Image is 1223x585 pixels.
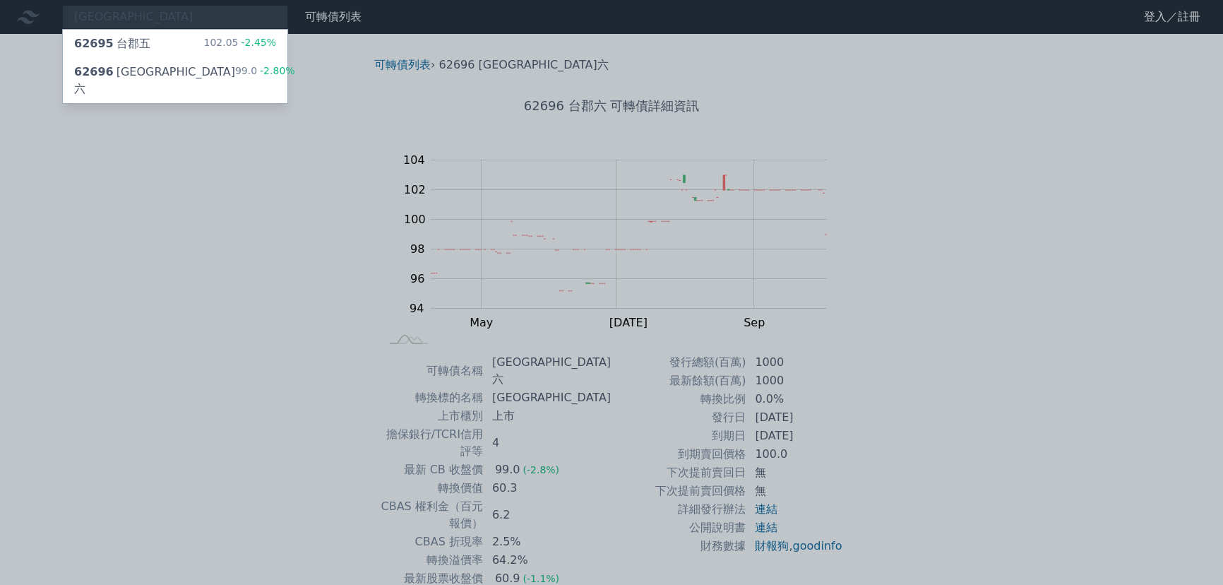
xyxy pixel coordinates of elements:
div: [GEOGRAPHIC_DATA]六 [74,64,235,97]
a: 62696[GEOGRAPHIC_DATA]六 99.0-2.80% [63,58,287,103]
span: -2.45% [238,37,276,48]
div: 台郡五 [74,35,150,52]
span: -2.80% [257,65,295,76]
a: 62695台郡五 102.05-2.45% [63,30,287,58]
span: 62696 [74,65,114,78]
span: 62695 [74,37,114,50]
div: 99.0 [235,64,295,97]
div: 102.05 [203,35,276,52]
